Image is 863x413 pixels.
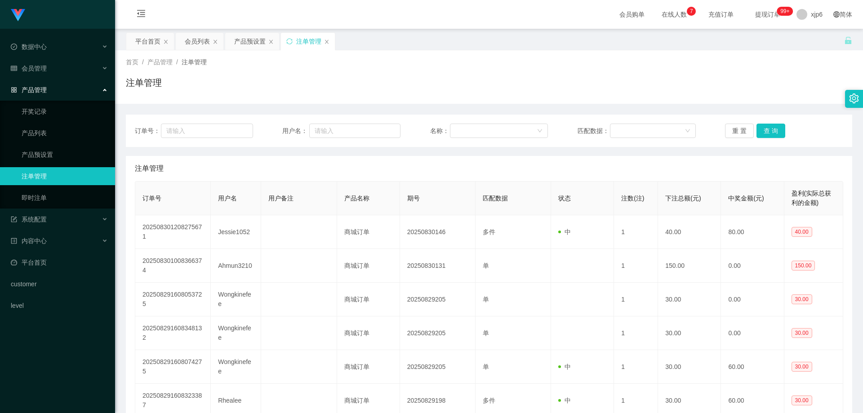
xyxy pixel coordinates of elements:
[11,65,47,72] span: 会员管理
[135,249,211,283] td: 202508301008366374
[400,249,476,283] td: 20250830131
[558,195,571,202] span: 状态
[721,350,784,384] td: 60.00
[721,215,784,249] td: 80.00
[282,126,309,136] span: 用户名：
[728,195,764,202] span: 中奖金额(元)
[182,58,207,66] span: 注单管理
[483,195,508,202] span: 匹配数据
[11,275,108,293] a: customer
[344,195,369,202] span: 产品名称
[665,195,701,202] span: 下注总额(元)
[558,228,571,235] span: 中
[286,38,293,44] i: 图标: sync
[614,316,658,350] td: 1
[11,87,17,93] i: 图标: appstore-o
[11,216,47,223] span: 系统配置
[658,316,721,350] td: 30.00
[185,33,210,50] div: 会员列表
[211,215,261,249] td: Jessie1052
[685,128,690,134] i: 图标: down
[844,36,852,44] i: 图标: unlock
[849,93,859,103] i: 图标: setting
[211,316,261,350] td: Wongkinefee
[578,126,610,136] span: 匹配数据：
[833,11,840,18] i: 图标: global
[296,33,321,50] div: 注单管理
[213,39,218,44] i: 图标: close
[658,215,721,249] td: 40.00
[22,167,108,185] a: 注单管理
[657,11,691,18] span: 在线人数
[337,350,400,384] td: 商城订单
[11,44,17,50] i: 图标: check-circle-o
[407,195,420,202] span: 期号
[11,43,47,50] span: 数据中心
[777,7,793,16] sup: 237
[135,283,211,316] td: 202508291608053725
[142,195,161,202] span: 订单号
[176,58,178,66] span: /
[218,195,237,202] span: 用户名
[22,146,108,164] a: 产品预设置
[11,65,17,71] i: 图标: table
[22,124,108,142] a: 产品列表
[126,58,138,66] span: 首页
[558,363,571,370] span: 中
[135,126,161,136] span: 订单号：
[268,195,294,202] span: 用户备注
[211,350,261,384] td: Wongkinefee
[483,262,489,269] span: 单
[135,350,211,384] td: 202508291608074275
[22,189,108,207] a: 即时注单
[614,283,658,316] td: 1
[126,76,162,89] h1: 注单管理
[142,58,144,66] span: /
[792,362,812,372] span: 30.00
[11,253,108,271] a: 图标: dashboard平台首页
[211,283,261,316] td: Wongkinefee
[483,397,495,404] span: 多件
[658,350,721,384] td: 30.00
[135,215,211,249] td: 202508301208275671
[337,215,400,249] td: 商城订单
[721,283,784,316] td: 0.00
[792,190,832,206] span: 盈利(实际总获利的金额)
[268,39,274,44] i: 图标: close
[22,102,108,120] a: 开奖记录
[756,124,785,138] button: 查 询
[658,283,721,316] td: 30.00
[614,249,658,283] td: 1
[792,395,812,405] span: 30.00
[337,249,400,283] td: 商城订单
[337,283,400,316] td: 商城订单
[614,215,658,249] td: 1
[11,237,47,244] span: 内容中心
[721,249,784,283] td: 0.00
[211,249,261,283] td: Ahmun3210
[690,7,693,16] p: 7
[725,124,754,138] button: 重 置
[751,11,785,18] span: 提现订单
[161,124,253,138] input: 请输入
[163,39,169,44] i: 图标: close
[234,33,266,50] div: 产品预设置
[135,163,164,174] span: 注单管理
[400,350,476,384] td: 20250829205
[687,7,696,16] sup: 7
[11,216,17,222] i: 图标: form
[11,238,17,244] i: 图标: profile
[324,39,329,44] i: 图标: close
[337,316,400,350] td: 商城订单
[11,9,25,22] img: logo.9652507e.png
[483,296,489,303] span: 单
[147,58,173,66] span: 产品管理
[792,227,812,237] span: 40.00
[430,126,450,136] span: 名称：
[621,195,644,202] span: 注数(注)
[792,294,812,304] span: 30.00
[400,316,476,350] td: 20250829205
[704,11,738,18] span: 充值订单
[614,350,658,384] td: 1
[135,316,211,350] td: 202508291608348132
